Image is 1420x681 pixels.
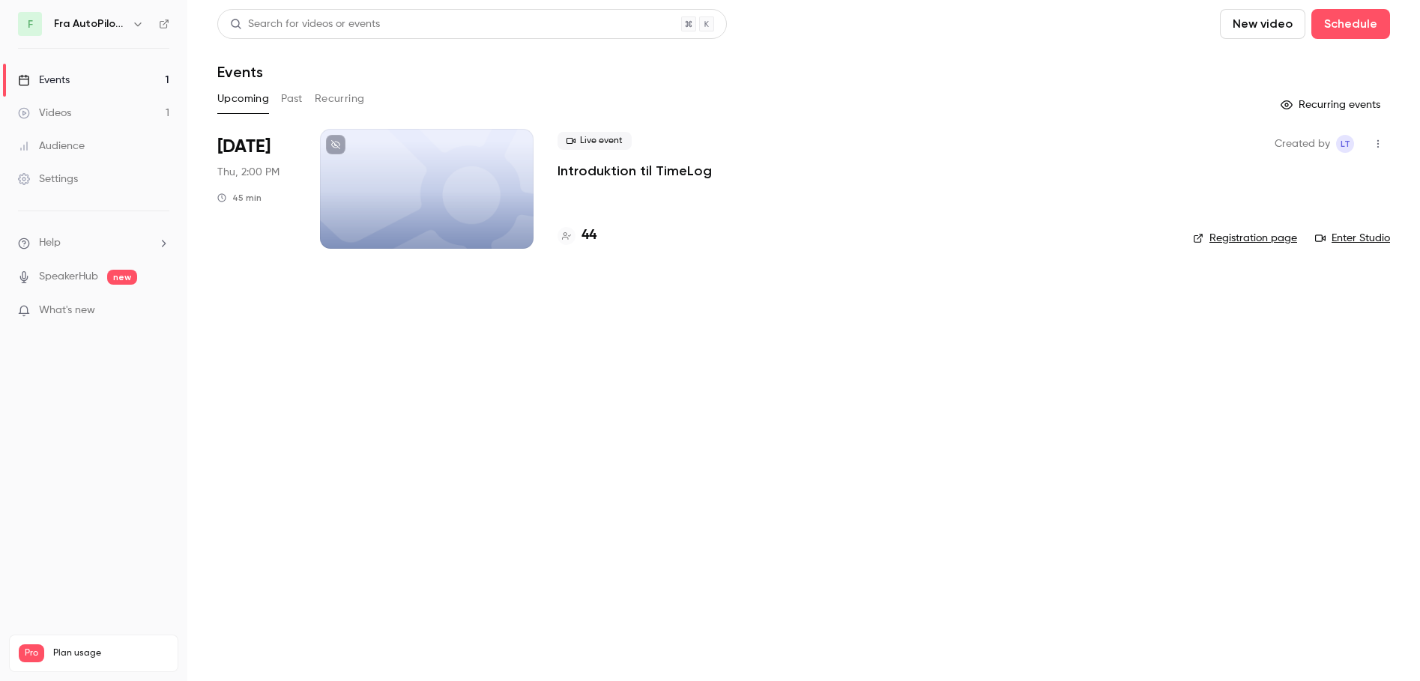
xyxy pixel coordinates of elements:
span: [DATE] [217,135,271,159]
span: Thu, 2:00 PM [217,165,280,180]
button: Recurring [315,87,365,111]
iframe: Noticeable Trigger [151,304,169,318]
span: Plan usage [53,647,169,659]
div: Events [18,73,70,88]
span: What's new [39,303,95,318]
button: New video [1220,9,1305,39]
span: new [107,270,137,285]
div: Settings [18,172,78,187]
div: Audience [18,139,85,154]
button: Recurring events [1274,93,1390,117]
h6: Fra AutoPilot til TimeLog [54,16,126,31]
button: Upcoming [217,87,269,111]
span: LT [1341,135,1350,153]
span: Pro [19,644,44,662]
div: Videos [18,106,71,121]
div: Search for videos or events [230,16,380,32]
div: Sep 25 Thu, 2:00 PM (Europe/Berlin) [217,129,296,249]
span: Live event [558,132,632,150]
a: SpeakerHub [39,269,98,285]
a: Introduktion til TimeLog [558,162,712,180]
span: Created by [1275,135,1330,153]
span: F [28,16,33,32]
h1: Events [217,63,263,81]
span: Lucaas Taxgaard [1336,135,1354,153]
div: 45 min [217,192,262,204]
a: Registration page [1193,231,1297,246]
button: Schedule [1311,9,1390,39]
a: 44 [558,226,596,246]
button: Past [281,87,303,111]
span: Help [39,235,61,251]
li: help-dropdown-opener [18,235,169,251]
a: Enter Studio [1315,231,1390,246]
h4: 44 [581,226,596,246]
